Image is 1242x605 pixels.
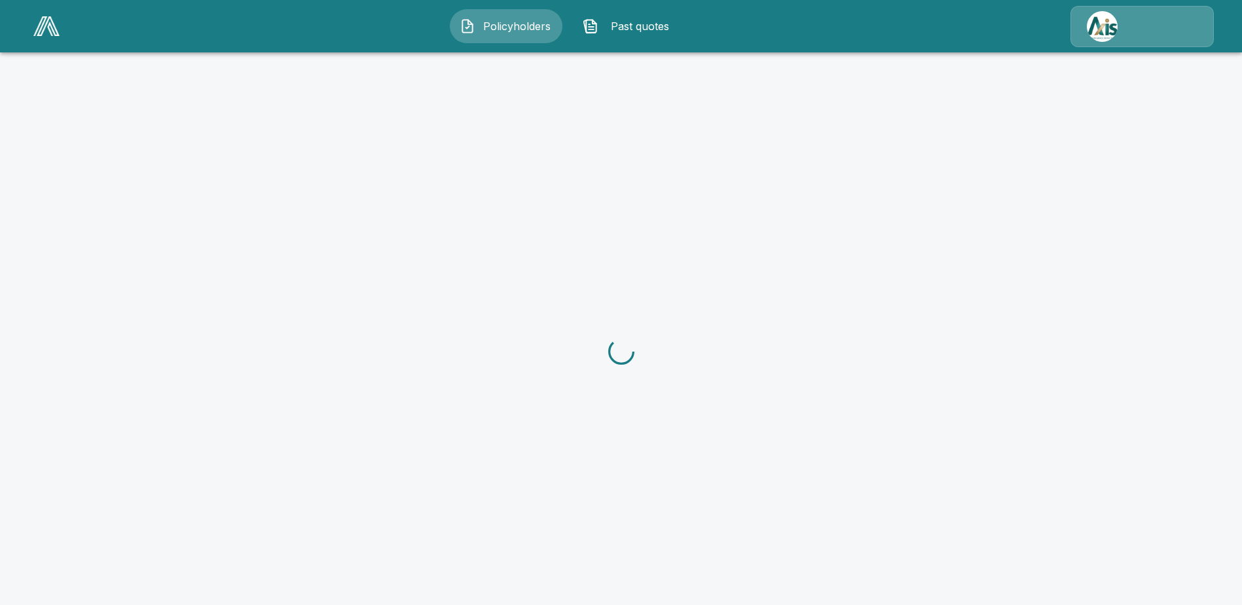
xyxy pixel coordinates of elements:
[573,9,685,43] button: Past quotes IconPast quotes
[583,18,598,34] img: Past quotes Icon
[33,16,60,36] img: AA Logo
[450,9,562,43] button: Policyholders IconPolicyholders
[481,18,553,34] span: Policyholders
[460,18,475,34] img: Policyholders Icon
[604,18,676,34] span: Past quotes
